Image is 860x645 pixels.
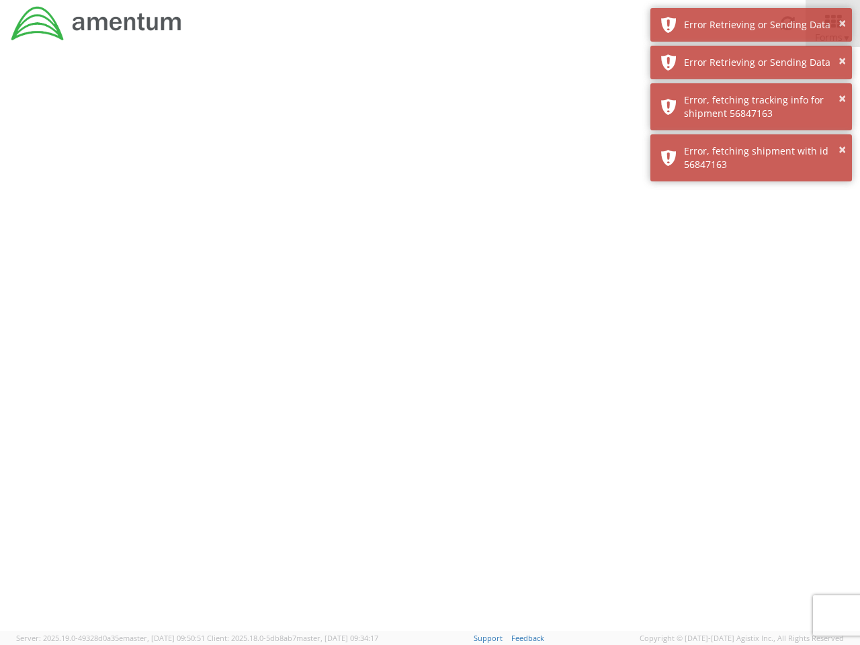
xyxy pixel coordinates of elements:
span: Copyright © [DATE]-[DATE] Agistix Inc., All Rights Reserved [640,633,844,644]
div: Error, fetching shipment with id 56847163 [684,144,842,171]
img: dyn-intl-logo-049831509241104b2a82.png [10,5,183,42]
button: × [838,89,846,109]
div: Error Retrieving or Sending Data [684,56,842,69]
a: Support [474,633,503,643]
span: Server: 2025.19.0-49328d0a35e [16,633,205,643]
button: × [838,140,846,160]
div: Error, fetching tracking info for shipment 56847163 [684,93,842,120]
span: master, [DATE] 09:50:51 [123,633,205,643]
div: Error Retrieving or Sending Data [684,18,842,32]
span: Client: 2025.18.0-5db8ab7 [207,633,378,643]
button: × [838,14,846,34]
span: master, [DATE] 09:34:17 [296,633,378,643]
a: Feedback [511,633,544,643]
button: × [838,52,846,71]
